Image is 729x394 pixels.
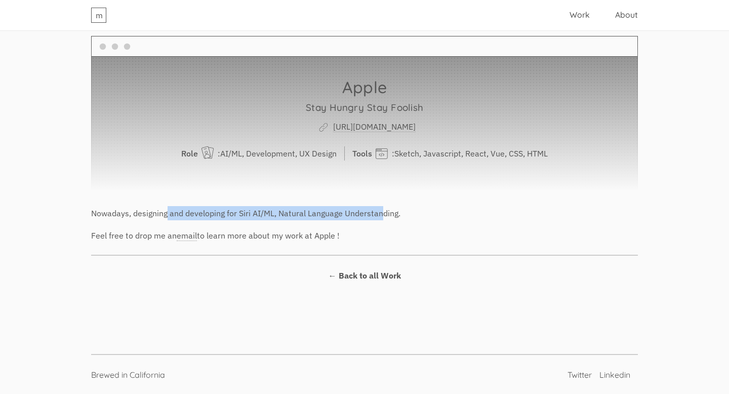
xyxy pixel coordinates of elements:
a: Linkedin [599,370,630,380]
a: ← Back to all Work [329,268,401,283]
a: About [615,10,638,20]
p: Feel free to drop me an to learn more about my work at Apple ! [91,228,638,243]
a: email [177,230,197,241]
p: : AI/ML, Development, UX Design [181,146,345,161]
h3: Stay Hungry Stay Foolish [97,100,632,114]
span: Role [181,148,198,159]
a: [URL][DOMAIN_NAME] [333,122,416,132]
a: m [91,8,106,23]
a: Work [570,10,590,20]
h1: Apple [97,80,632,94]
p: Nowadays, designing and developing for Siri AI/ML, Natural Language Understanding. [91,206,638,220]
p: : Sketch, Javascript, React, Vue, CSS, HTML [352,146,548,161]
a: Twitter [568,370,592,380]
span: Tools [352,148,372,159]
